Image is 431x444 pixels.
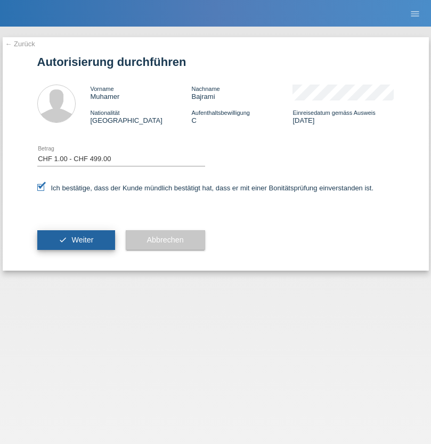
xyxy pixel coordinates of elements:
[37,55,394,69] h1: Autorisierung durchführen
[404,10,426,16] a: menu
[191,110,249,116] span: Aufenthaltsbewilligung
[37,230,115,250] button: check Weiter
[5,40,35,48] a: ← Zurück
[191,86,219,92] span: Nachname
[91,86,114,92] span: Vorname
[292,110,375,116] span: Einreisedatum gemäss Ausweis
[71,236,93,244] span: Weiter
[410,9,420,19] i: menu
[147,236,184,244] span: Abbrechen
[191,85,292,100] div: Bajrami
[91,110,120,116] span: Nationalität
[126,230,205,250] button: Abbrechen
[292,108,394,124] div: [DATE]
[91,108,192,124] div: [GEOGRAPHIC_DATA]
[191,108,292,124] div: C
[59,236,67,244] i: check
[37,184,374,192] label: Ich bestätige, dass der Kunde mündlich bestätigt hat, dass er mit einer Bonitätsprüfung einversta...
[91,85,192,100] div: Muhamer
